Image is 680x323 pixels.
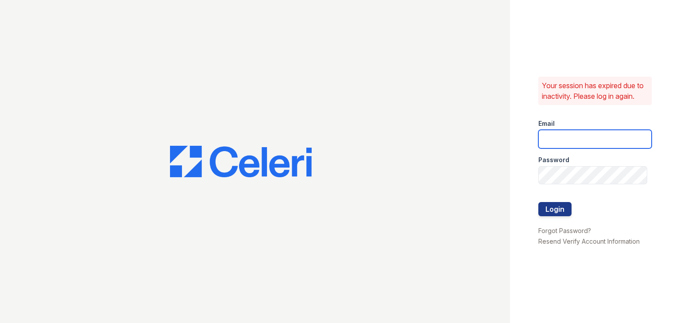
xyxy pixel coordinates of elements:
label: Password [538,156,569,164]
img: CE_Logo_Blue-a8612792a0a2168367f1c8372b55b34899dd931a85d93a1a3d3e32e68fde9ad4.png [170,146,312,178]
a: Resend Verify Account Information [538,237,640,245]
a: Forgot Password? [538,227,591,234]
label: Email [538,119,555,128]
p: Your session has expired due to inactivity. Please log in again. [542,80,648,101]
button: Login [538,202,572,216]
